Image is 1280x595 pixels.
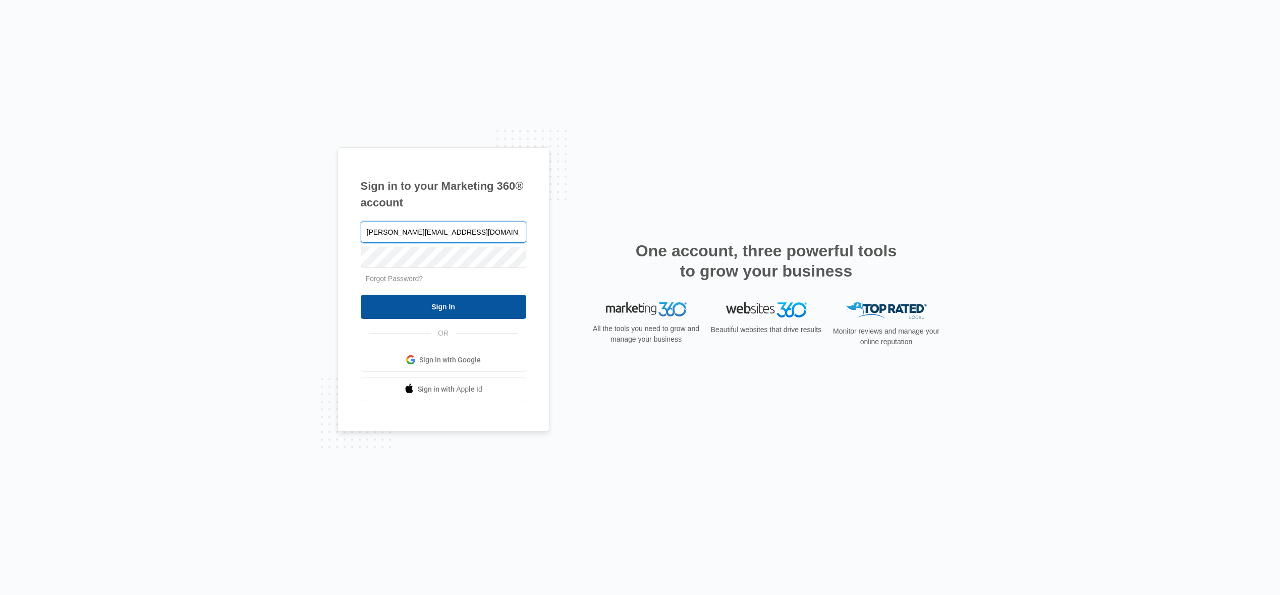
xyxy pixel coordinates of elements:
img: Top Rated Local [846,302,927,319]
a: Forgot Password? [366,275,423,283]
span: Sign in with Apple Id [418,384,482,395]
img: Websites 360 [726,302,807,317]
p: Monitor reviews and manage your online reputation [830,326,943,347]
a: Sign in with Google [361,348,526,372]
input: Email [361,222,526,243]
span: Sign in with Google [419,355,481,365]
h1: Sign in to your Marketing 360® account [361,178,526,211]
p: All the tools you need to grow and manage your business [590,323,703,345]
h2: One account, three powerful tools to grow your business [633,241,900,281]
span: OR [431,328,456,339]
p: Beautiful websites that drive results [710,324,823,335]
a: Sign in with Apple Id [361,377,526,401]
img: Marketing 360 [606,302,687,316]
input: Sign In [361,295,526,319]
